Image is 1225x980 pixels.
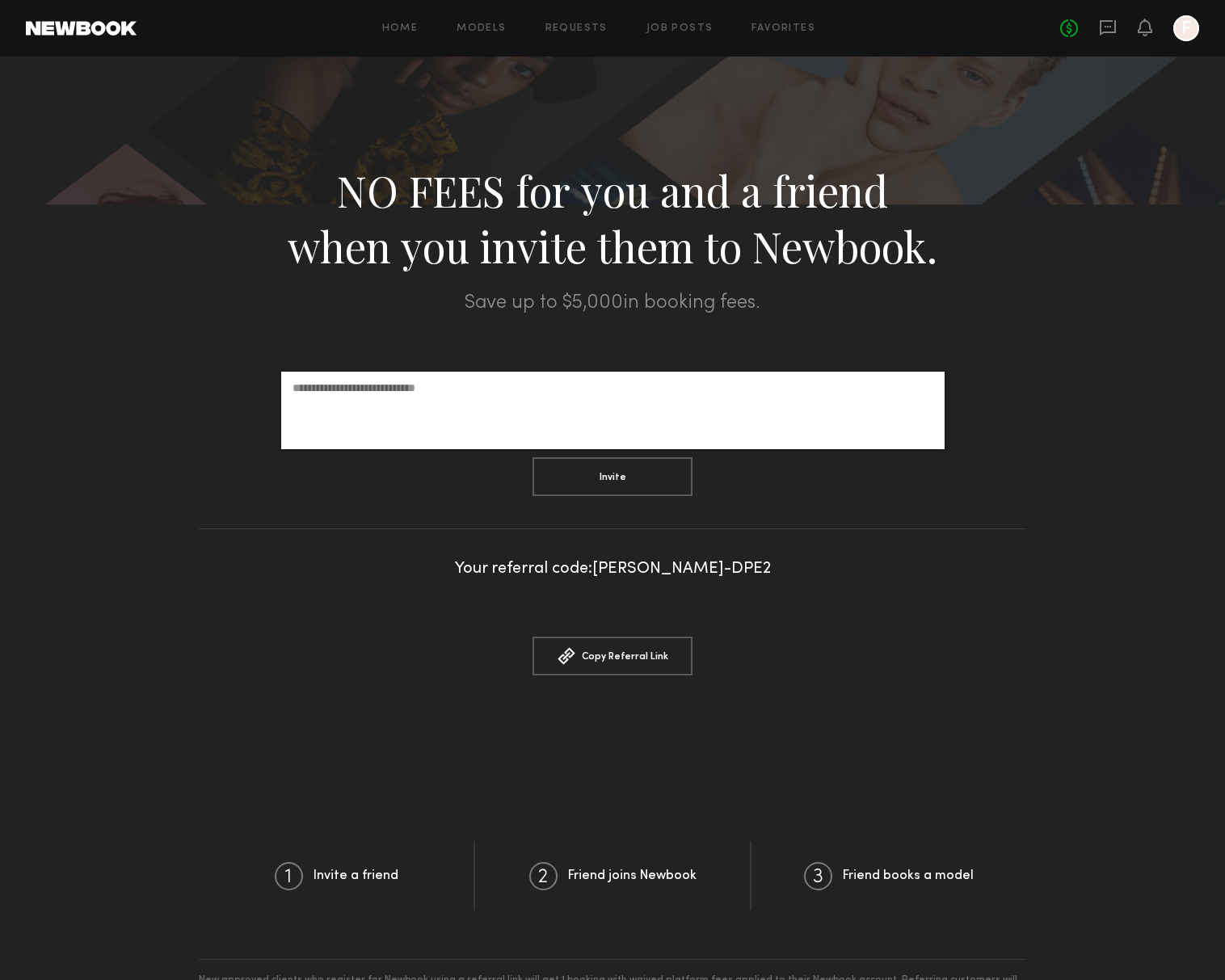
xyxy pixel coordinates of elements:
a: Models [457,23,506,34]
a: Home [382,23,419,34]
div: Invite a friend [199,841,475,911]
div: Friend books a model [751,841,1026,911]
div: Friend joins Newbook [475,841,751,911]
button: Copy Referral Link [533,637,692,675]
button: Invite [533,457,692,496]
a: Favorites [751,23,815,34]
a: Requests [545,23,608,34]
a: F [1173,15,1199,41]
a: Job Posts [646,23,714,34]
